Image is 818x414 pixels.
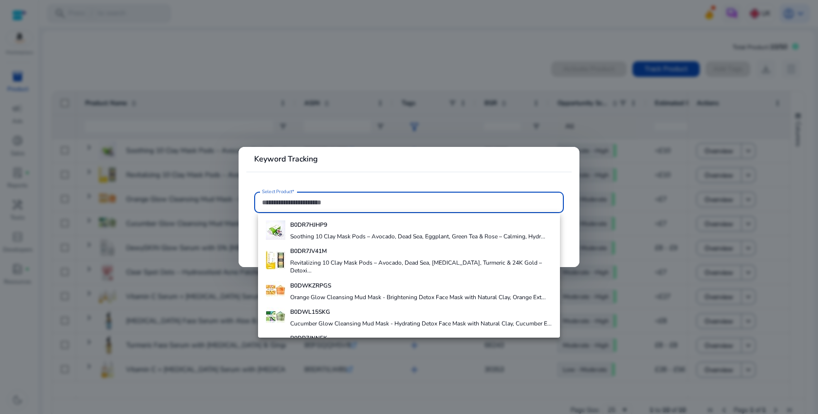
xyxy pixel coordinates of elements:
[290,308,330,316] b: B0DWL15SKG
[290,233,545,240] h4: Soothing 10 Clay Mask Pods – Avocado, Dead Sea, Eggplant, Green Tea & Rose – Calming, Hydr...
[266,251,285,270] img: 41BMJ0Zyp8L._AC_US40_.jpg
[290,259,552,274] h4: Revitalizing 10 Clay Mask Pods – Avocado, Dead Sea, [MEDICAL_DATA], Turmeric & 24K Gold – Detoxi...
[290,293,546,301] h4: Orange Glow Cleansing Mud Mask - Brightening Detox Face Mask with Natural Clay, Orange Ext...
[290,247,327,255] b: B0DR7JV41M
[254,154,318,164] b: Keyword Tracking
[266,220,285,240] img: 41UbMXJV2jL._AC_US40_.jpg
[290,221,327,229] b: B0DR7HJHP9
[262,188,295,195] mat-label: Select Product*
[290,320,552,327] h4: Cucumber Glow Cleansing Mud Mask - Hydrating Detox Face Mask with Natural Clay, Cucumber E...
[290,334,327,342] b: B0DR7JNNFK
[266,281,285,301] img: 41cR1CwsA8L._AC_US40_.jpg
[290,282,331,289] b: B0DWKZRPGS
[266,307,285,327] img: 41NrSoSzixL._AC_US40_.jpg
